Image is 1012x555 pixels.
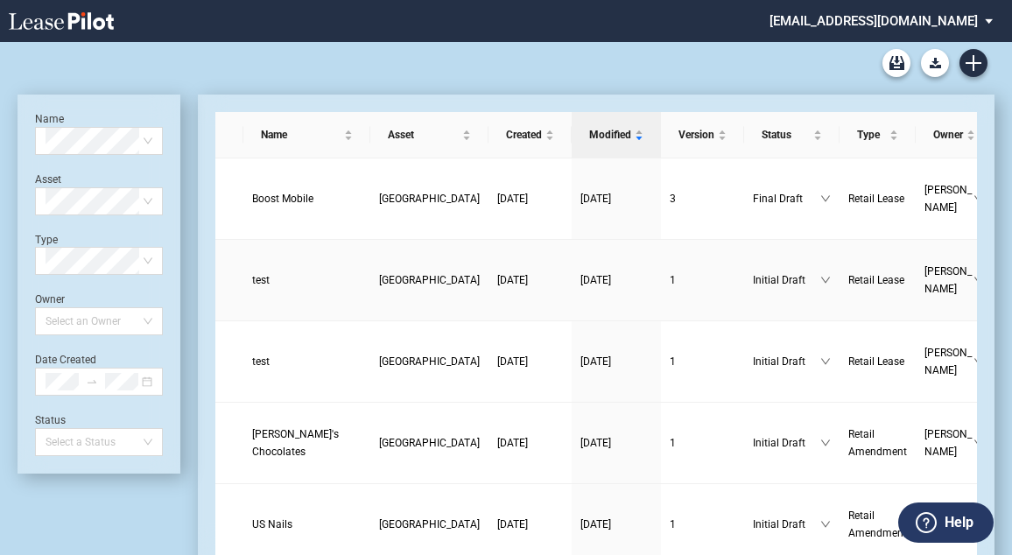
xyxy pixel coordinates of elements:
span: Retail Amendment [848,509,907,539]
span: US Nails [252,518,292,530]
span: down [973,356,984,367]
a: [DATE] [497,190,563,207]
a: 1 [670,516,735,533]
span: down [973,275,984,285]
a: test [252,271,362,289]
span: Status [762,126,810,144]
span: [DATE] [497,518,528,530]
th: Name [243,112,370,158]
a: [DATE] [497,516,563,533]
a: test [252,353,362,370]
span: [DATE] [580,193,611,205]
span: [DATE] [497,355,528,368]
a: 1 [670,353,735,370]
span: Created [506,126,542,144]
span: [DATE] [497,193,528,205]
span: test [252,274,270,286]
a: [GEOGRAPHIC_DATA] [379,516,480,533]
span: Initial Draft [753,353,820,370]
span: test [252,355,270,368]
a: 3 [670,190,735,207]
button: Help [898,502,994,543]
span: down [820,438,831,448]
span: down [820,519,831,530]
th: Modified [572,112,661,158]
span: Easton Square [379,274,480,286]
th: Owner [916,112,993,158]
th: Created [488,112,572,158]
span: Boost Mobile [252,193,313,205]
span: [DATE] [580,355,611,368]
button: Download Blank Form [921,49,949,77]
a: [DATE] [580,353,652,370]
span: Retail Lease [848,355,904,368]
th: Asset [370,112,488,158]
span: 1 [670,355,676,368]
span: down [820,193,831,204]
a: Retail Lease [848,353,907,370]
span: Renaissance Village [379,518,480,530]
span: Initial Draft [753,271,820,289]
span: [DATE] [580,437,611,449]
a: [GEOGRAPHIC_DATA] [379,190,480,207]
span: [DATE] [580,274,611,286]
a: [DATE] [580,271,652,289]
a: Retail Lease [848,190,907,207]
span: Final Draft [753,190,820,207]
span: Retail Lease [848,193,904,205]
a: [DATE] [580,516,652,533]
th: Type [840,112,916,158]
a: [GEOGRAPHIC_DATA] [379,353,480,370]
a: [PERSON_NAME]'s Chocolates [252,425,362,460]
a: 1 [670,271,735,289]
span: down [820,356,831,367]
span: 1 [670,518,676,530]
span: Initial Draft [753,516,820,533]
span: Kilwin's Chocolates [252,428,339,458]
th: Status [744,112,840,158]
th: Version [661,112,744,158]
label: Asset [35,173,61,186]
md-menu: Download Blank Form List [916,49,954,77]
span: [PERSON_NAME] [924,344,973,379]
label: Status [35,414,66,426]
span: Type [857,126,886,144]
a: [DATE] [497,434,563,452]
a: Create new document [959,49,987,77]
span: [DATE] [497,437,528,449]
label: Name [35,113,64,125]
span: Stone Creek Village [379,437,480,449]
span: [PERSON_NAME] [924,263,973,298]
span: Owner [933,126,963,144]
a: Archive [882,49,910,77]
span: Initial Draft [753,434,820,452]
a: Retail Amendment [848,425,907,460]
span: down [820,275,831,285]
label: Help [945,511,973,534]
span: [PERSON_NAME] [924,425,973,460]
a: [DATE] [497,353,563,370]
span: Retail Amendment [848,428,907,458]
span: down [973,438,984,448]
label: Owner [35,293,65,306]
a: [GEOGRAPHIC_DATA] [379,434,480,452]
a: [GEOGRAPHIC_DATA] [379,271,480,289]
a: Retail Lease [848,271,907,289]
span: Retail Lease [848,274,904,286]
label: Type [35,234,58,246]
a: Boost Mobile [252,190,362,207]
span: Modified [589,126,631,144]
span: Asset [388,126,459,144]
label: Date Created [35,354,96,366]
a: [DATE] [497,271,563,289]
a: 1 [670,434,735,452]
span: to [86,376,98,388]
span: [DATE] [497,274,528,286]
span: Name [261,126,341,144]
a: Retail Amendment [848,507,907,542]
span: down [973,193,984,204]
span: Stone Creek Village [379,355,480,368]
span: 3 [670,193,676,205]
a: [DATE] [580,434,652,452]
span: 1 [670,437,676,449]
